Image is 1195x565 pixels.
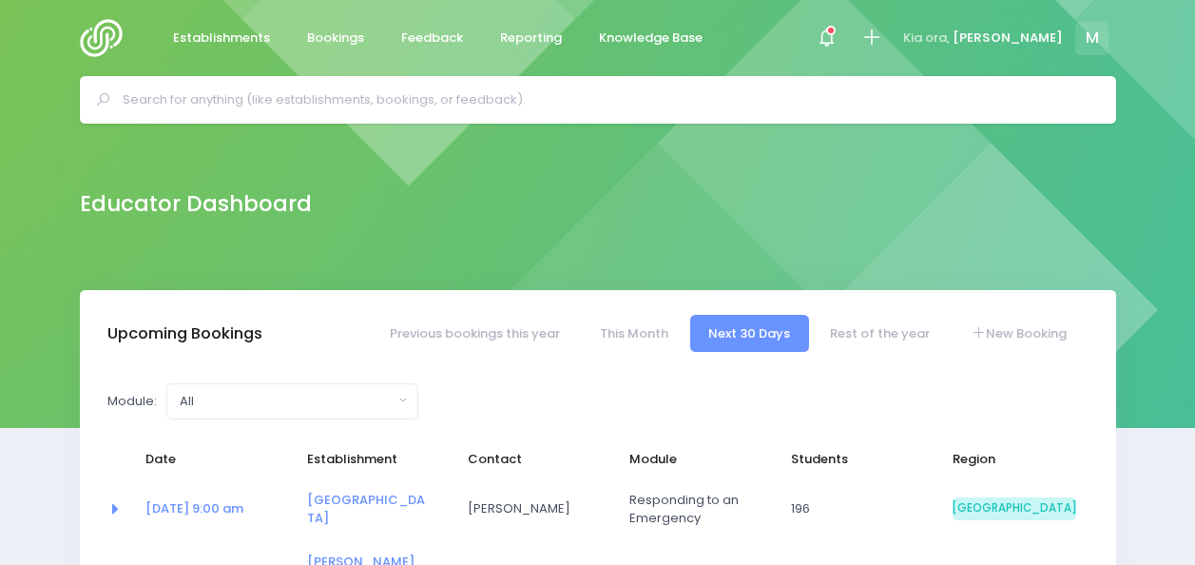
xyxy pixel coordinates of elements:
td: Responding to an Emergency [617,478,779,540]
span: [GEOGRAPHIC_DATA] [953,497,1076,520]
td: 196 [779,478,940,540]
span: Kia ora, [903,29,950,48]
td: Renee Webster [455,478,617,540]
span: [PERSON_NAME] [953,29,1063,48]
td: <a href="https://app.stjis.org.nz/establishments/206440" class="font-weight-bold">Fenwick School</a> [295,478,456,540]
a: Bookings [292,20,380,57]
span: 196 [791,499,915,518]
span: Knowledge Base [599,29,703,48]
span: [PERSON_NAME] [468,499,591,518]
span: Feedback [401,29,463,48]
button: All [166,383,418,419]
a: Reporting [485,20,578,57]
div: All [180,392,394,411]
img: Logo [80,19,134,57]
span: Students [791,450,915,469]
span: Bookings [307,29,364,48]
span: Responding to an Emergency [629,491,753,528]
a: Feedback [386,20,479,57]
a: Rest of the year [812,315,949,352]
a: [DATE] 9:00 am [145,499,243,517]
span: Contact [468,450,591,469]
td: South Island [940,478,1089,540]
h2: Educator Dashboard [80,191,312,217]
a: [GEOGRAPHIC_DATA] [307,491,425,528]
a: Establishments [158,20,286,57]
a: Next 30 Days [690,315,809,352]
a: Previous bookings this year [371,315,578,352]
h3: Upcoming Bookings [107,324,262,343]
span: M [1075,22,1108,55]
a: This Month [581,315,686,352]
span: Reporting [500,29,562,48]
span: Establishment [307,450,431,469]
a: Knowledge Base [584,20,719,57]
td: <a href="https://app.stjis.org.nz/bookings/524092" class="font-weight-bold">15 Sep at 9:00 am</a> [133,478,295,540]
span: Date [145,450,269,469]
span: Establishments [173,29,270,48]
label: Module: [107,392,157,411]
a: New Booking [952,315,1085,352]
span: Region [953,450,1076,469]
input: Search for anything (like establishments, bookings, or feedback) [123,86,1089,114]
span: Module [629,450,753,469]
